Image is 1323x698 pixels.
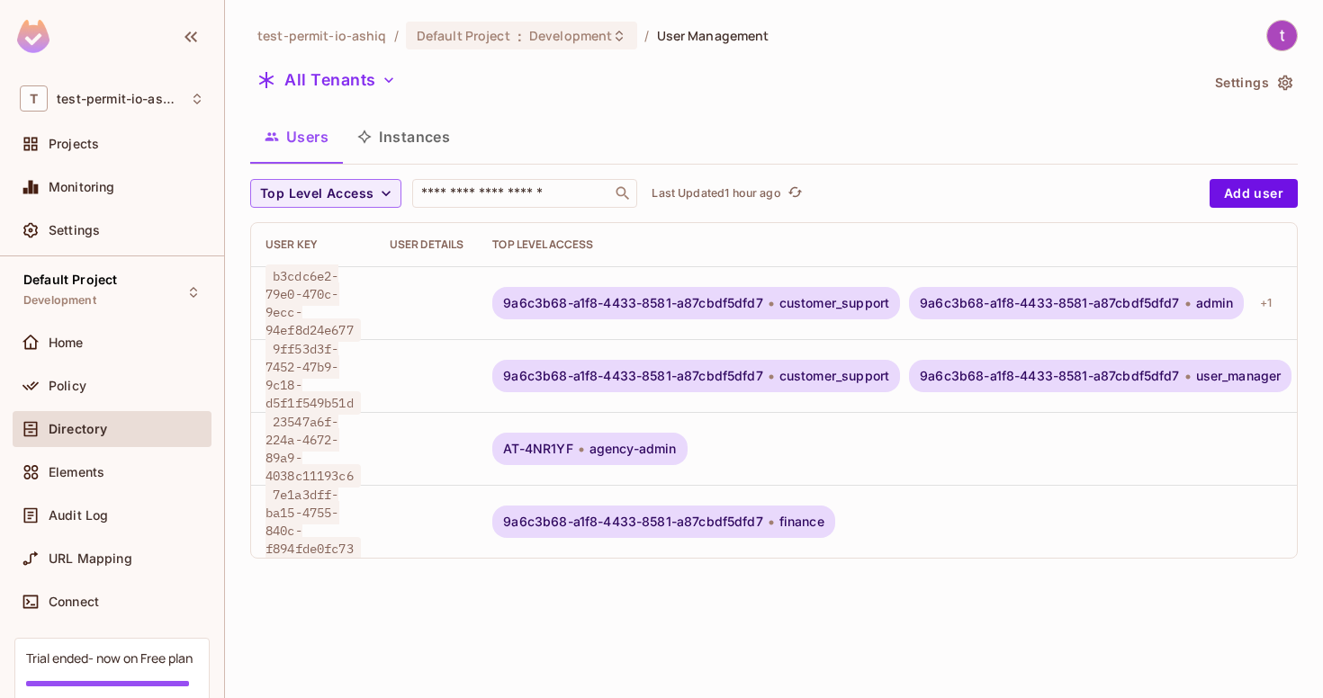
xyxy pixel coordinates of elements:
[652,186,780,201] p: Last Updated 1 hour ago
[265,337,361,415] span: 9ff53d3f-7452-47b9-9c18-d5f1f549b51d
[779,369,889,383] span: customer_support
[503,515,762,529] span: 9a6c3b68-a1f8-4433-8581-a87cbdf5dfd7
[26,649,193,667] div: Trial ended- now on Free plan
[390,237,464,252] div: User Details
[492,237,1291,252] div: Top Level Access
[779,515,824,529] span: finance
[1208,68,1298,97] button: Settings
[394,27,399,44] li: /
[1267,21,1297,50] img: teccas ekart
[49,551,132,566] span: URL Mapping
[49,508,108,523] span: Audit Log
[343,114,464,159] button: Instances
[49,137,99,151] span: Projects
[1210,179,1298,208] button: Add user
[503,442,572,456] span: AT-4NR1YF
[920,296,1179,310] span: 9a6c3b68-a1f8-4433-8581-a87cbdf5dfd7
[1253,289,1279,318] div: + 1
[20,85,48,112] span: T
[250,66,403,94] button: All Tenants
[250,114,343,159] button: Users
[1196,369,1282,383] span: user_manager
[265,237,361,252] div: User Key
[657,27,769,44] span: User Management
[49,595,99,609] span: Connect
[1196,296,1234,310] span: admin
[49,180,115,194] span: Monitoring
[644,27,649,44] li: /
[23,293,96,308] span: Development
[265,483,361,560] span: 7e1a3dff-ba15-4755-840c-f894fde0fc73
[17,20,49,53] img: SReyMgAAAABJRU5ErkJggg==
[781,183,806,204] span: Click to refresh data
[57,92,181,106] span: Workspace: test-permit-io-ashiq
[260,183,373,205] span: Top Level Access
[417,27,510,44] span: Default Project
[23,273,117,287] span: Default Project
[785,183,806,204] button: refresh
[49,422,107,436] span: Directory
[920,369,1179,383] span: 9a6c3b68-a1f8-4433-8581-a87cbdf5dfd7
[529,27,612,44] span: Development
[503,369,762,383] span: 9a6c3b68-a1f8-4433-8581-a87cbdf5dfd7
[49,465,104,479] span: Elements
[250,179,401,208] button: Top Level Access
[265,264,361,342] span: b3cdc6e2-79e0-470c-9ecc-94ef8d24e677
[49,336,84,350] span: Home
[787,184,803,202] span: refresh
[49,223,100,237] span: Settings
[589,442,677,456] span: agency-admin
[257,27,387,44] span: the active workspace
[517,29,523,43] span: :
[503,296,762,310] span: 9a6c3b68-a1f8-4433-8581-a87cbdf5dfd7
[49,379,86,393] span: Policy
[265,410,361,488] span: 23547a6f-224a-4672-89a9-4038c11193c6
[779,296,889,310] span: customer_support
